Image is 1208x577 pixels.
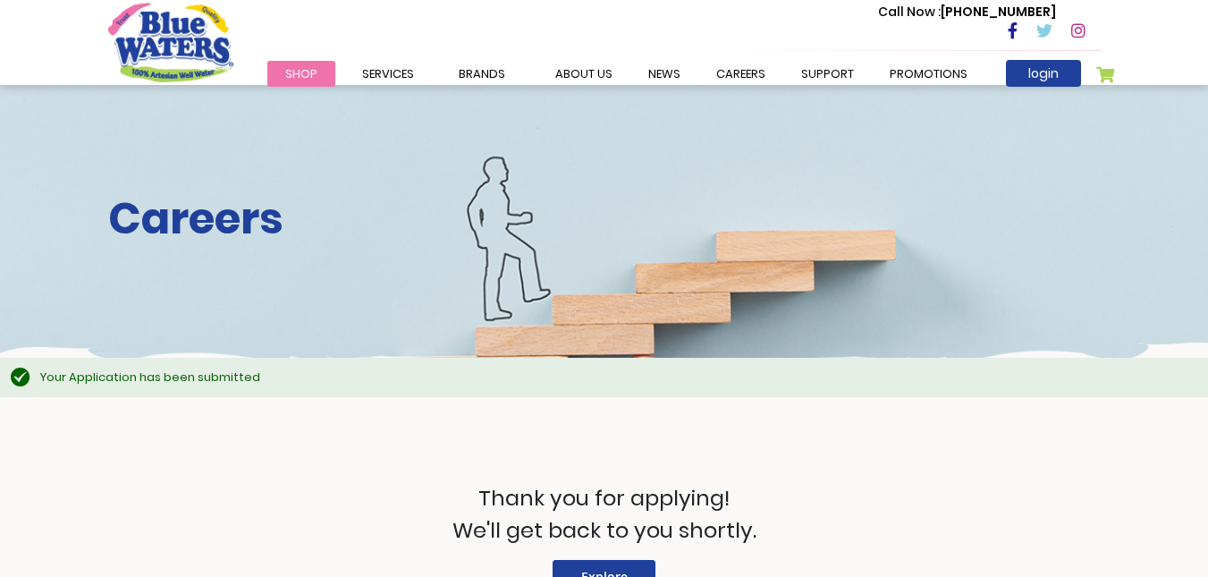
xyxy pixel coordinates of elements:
h2: Careers [108,193,1101,245]
span: Shop [285,65,317,82]
span: Brands [459,65,505,82]
a: Promotions [872,61,985,87]
a: support [783,61,872,87]
a: store logo [108,3,233,81]
a: login [1006,60,1081,87]
a: about us [537,61,630,87]
span: Services [362,65,414,82]
a: careers [698,61,783,87]
p: [PHONE_NUMBER] [878,3,1056,21]
span: Call Now : [878,3,941,21]
a: News [630,61,698,87]
div: Your Application has been submitted [40,369,1190,386]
